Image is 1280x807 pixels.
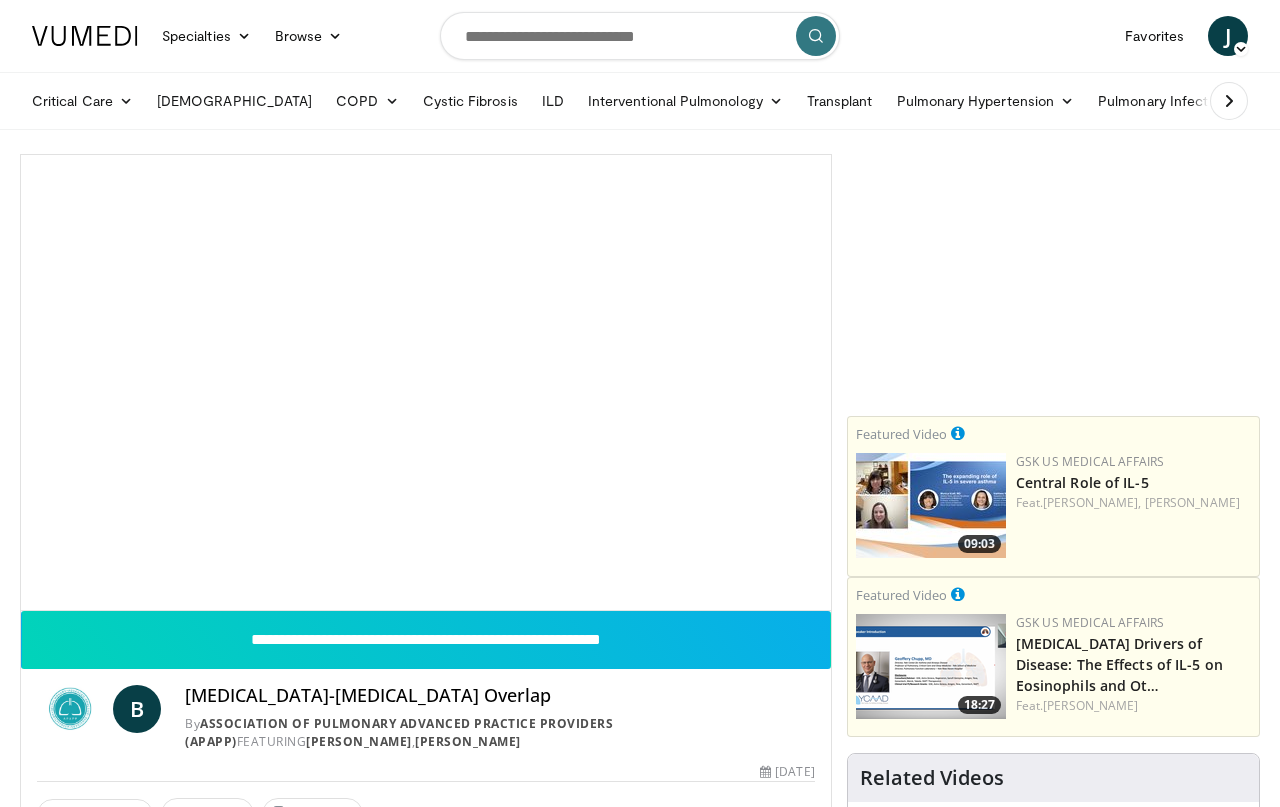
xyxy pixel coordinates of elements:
[21,155,831,611] video-js: Video Player
[958,696,1001,714] span: 18:27
[885,81,1087,121] a: Pulmonary Hypertension
[1043,697,1138,714] a: [PERSON_NAME]
[1113,16,1196,56] a: Favorites
[1016,614,1165,631] a: GSK US Medical Affairs
[113,685,161,733] a: B
[185,685,815,707] h4: [MEDICAL_DATA]-[MEDICAL_DATA] Overlap
[1016,494,1251,512] div: Feat.
[1016,473,1149,492] a: Central Role of IL-5
[856,453,1006,558] img: 456f1ee3-2d0a-4dcc-870d-9ba7c7a088c3.png.150x105_q85_crop-smart_upscale.jpg
[856,586,947,604] small: Featured Video
[415,733,521,750] a: [PERSON_NAME]
[856,453,1006,558] a: 09:03
[1016,697,1251,715] div: Feat.
[530,81,576,121] a: ILD
[760,763,814,781] div: [DATE]
[1016,453,1165,470] a: GSK US Medical Affairs
[263,16,355,56] a: Browse
[411,81,530,121] a: Cystic Fibrosis
[145,81,324,121] a: [DEMOGRAPHIC_DATA]
[1145,494,1240,511] a: [PERSON_NAME]
[903,154,1203,404] iframe: Advertisement
[795,81,885,121] a: Transplant
[32,26,138,46] img: VuMedi Logo
[1016,634,1223,695] a: [MEDICAL_DATA] Drivers of Disease: The Effects of IL-5 on Eosinophils and Ot…
[37,685,105,733] img: Association of Pulmonary Advanced Practice Providers (APAPP)
[860,766,1004,790] h4: Related Videos
[856,425,947,443] small: Featured Video
[20,81,145,121] a: Critical Care
[150,16,263,56] a: Specialties
[440,12,840,60] input: Search topics, interventions
[1043,494,1141,511] a: [PERSON_NAME],
[576,81,795,121] a: Interventional Pulmonology
[1086,81,1259,121] a: Pulmonary Infection
[185,715,613,750] a: Association of Pulmonary Advanced Practice Providers (APAPP)
[1208,16,1248,56] a: J
[856,614,1006,719] a: 18:27
[324,81,410,121] a: COPD
[856,614,1006,719] img: 3f87c9d9-730d-4866-a1ca-7d9e9da8198e.png.150x105_q85_crop-smart_upscale.png
[958,535,1001,553] span: 09:03
[306,733,412,750] a: [PERSON_NAME]
[185,715,815,751] div: By FEATURING ,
